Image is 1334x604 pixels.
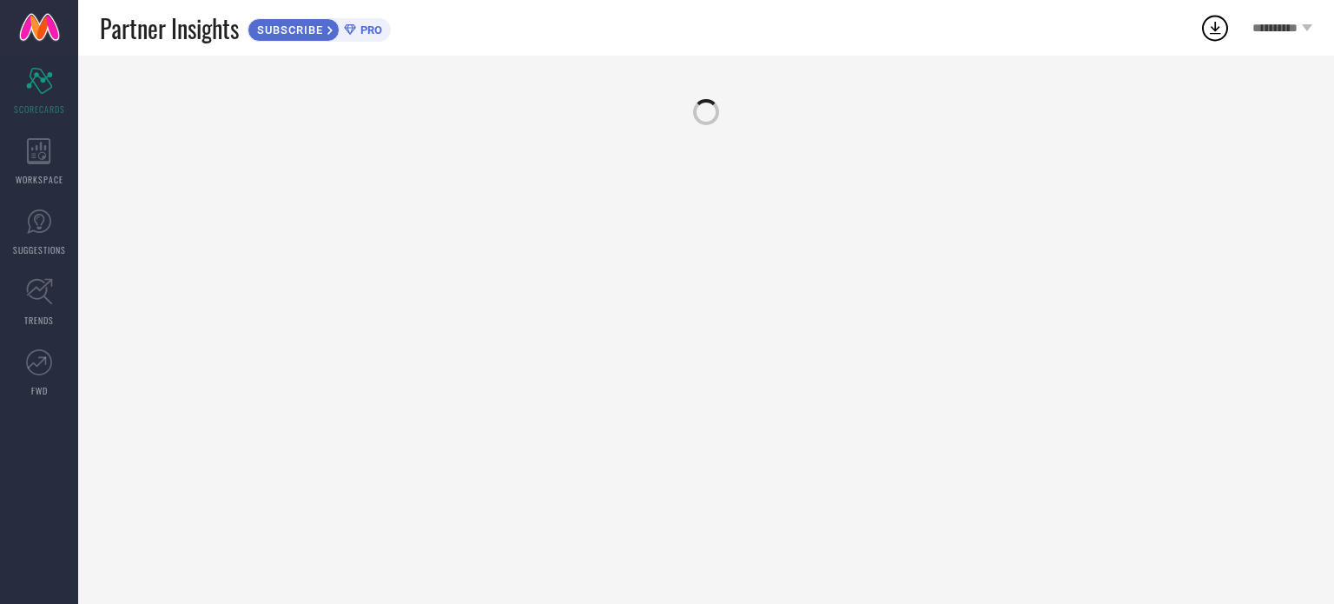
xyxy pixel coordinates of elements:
[16,173,63,186] span: WORKSPACE
[1199,12,1231,43] div: Open download list
[248,14,391,42] a: SUBSCRIBEPRO
[100,10,239,46] span: Partner Insights
[31,384,48,397] span: FWD
[13,243,66,256] span: SUGGESTIONS
[24,314,54,327] span: TRENDS
[356,23,382,37] span: PRO
[14,103,65,116] span: SCORECARDS
[248,23,327,37] span: SUBSCRIBE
